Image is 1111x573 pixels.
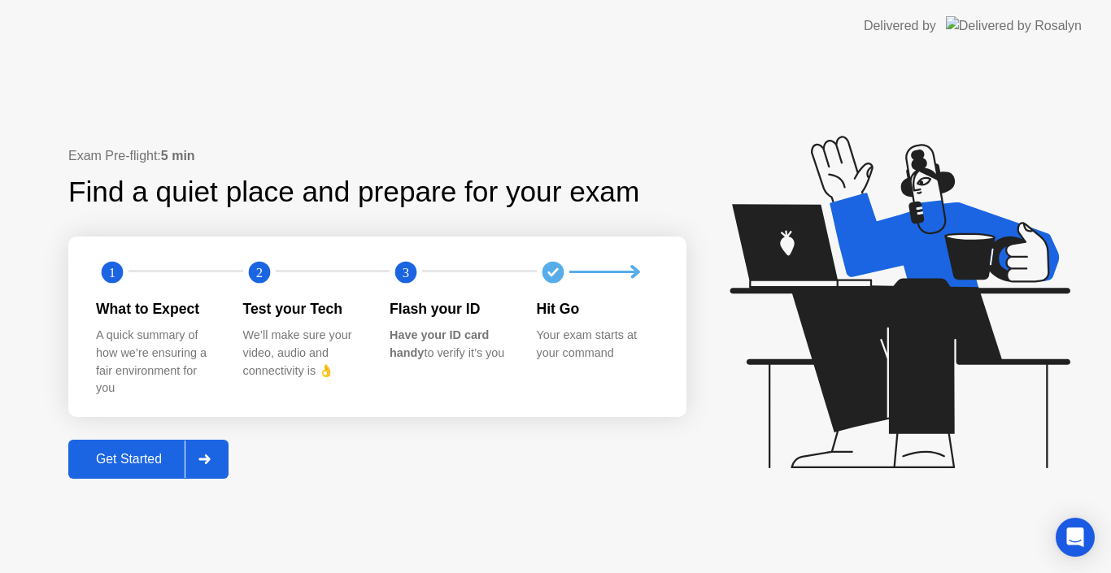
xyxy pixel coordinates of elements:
img: Delivered by Rosalyn [946,16,1082,35]
div: Test your Tech [243,298,364,319]
div: Open Intercom Messenger [1056,518,1095,557]
div: Get Started [73,452,185,467]
div: What to Expect [96,298,217,319]
div: Exam Pre-flight: [68,146,686,166]
div: A quick summary of how we’re ensuring a fair environment for you [96,327,217,397]
div: Delivered by [864,16,936,36]
text: 3 [403,265,409,280]
div: Hit Go [537,298,658,319]
text: 2 [255,265,262,280]
div: Flash your ID [390,298,511,319]
b: Have your ID card handy [390,328,489,359]
div: We’ll make sure your video, audio and connectivity is 👌 [243,327,364,380]
button: Get Started [68,440,229,479]
div: Find a quiet place and prepare for your exam [68,171,642,214]
div: to verify it’s you [390,327,511,362]
div: Your exam starts at your command [537,327,658,362]
b: 5 min [161,149,195,163]
text: 1 [109,265,115,280]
